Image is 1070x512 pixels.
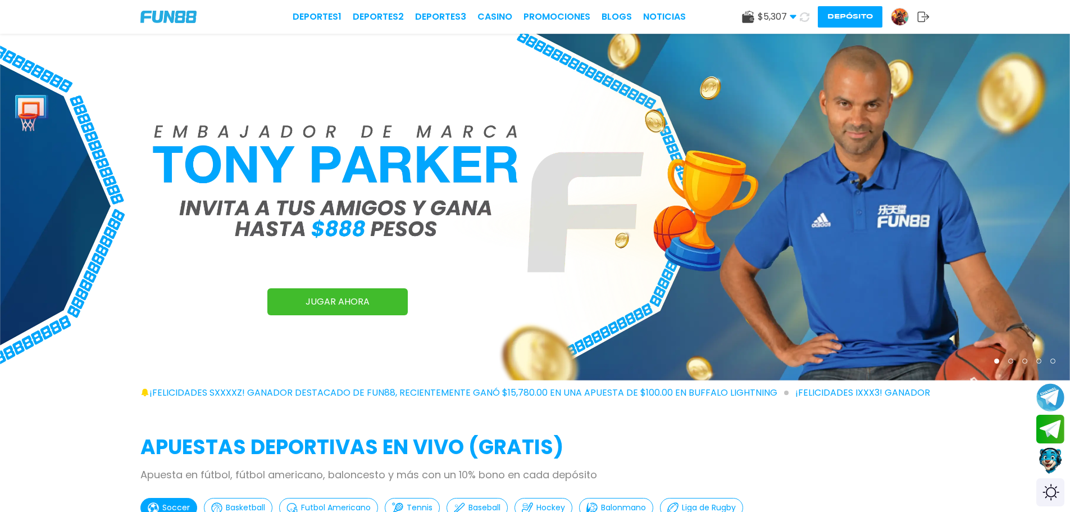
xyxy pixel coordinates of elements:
span: ¡FELICIDADES sxxxxz! GANADOR DESTACADO DE FUN88, RECIENTEMENTE GANÓ $15,780.00 EN UNA APUESTA DE ... [149,386,789,400]
a: Deportes2 [353,10,404,24]
button: Join telegram [1036,415,1064,444]
a: Promociones [523,10,590,24]
img: Company Logo [140,11,197,23]
a: Avatar [891,8,917,26]
button: Join telegram channel [1036,383,1064,412]
span: $ 5,307 [758,10,796,24]
a: NOTICIAS [643,10,686,24]
button: Depósito [818,6,882,28]
div: Switch theme [1036,478,1064,506]
img: Avatar [891,8,908,25]
a: Deportes1 [293,10,342,24]
a: Deportes3 [415,10,466,24]
a: JUGAR AHORA [267,288,408,315]
a: BLOGS [602,10,632,24]
h2: APUESTAS DEPORTIVAS EN VIVO (gratis) [140,432,930,463]
button: Contact customer service [1036,446,1064,475]
p: Apuesta en fútbol, fútbol americano, baloncesto y más con un 10% bono en cada depósito [140,467,930,482]
a: CASINO [477,10,512,24]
